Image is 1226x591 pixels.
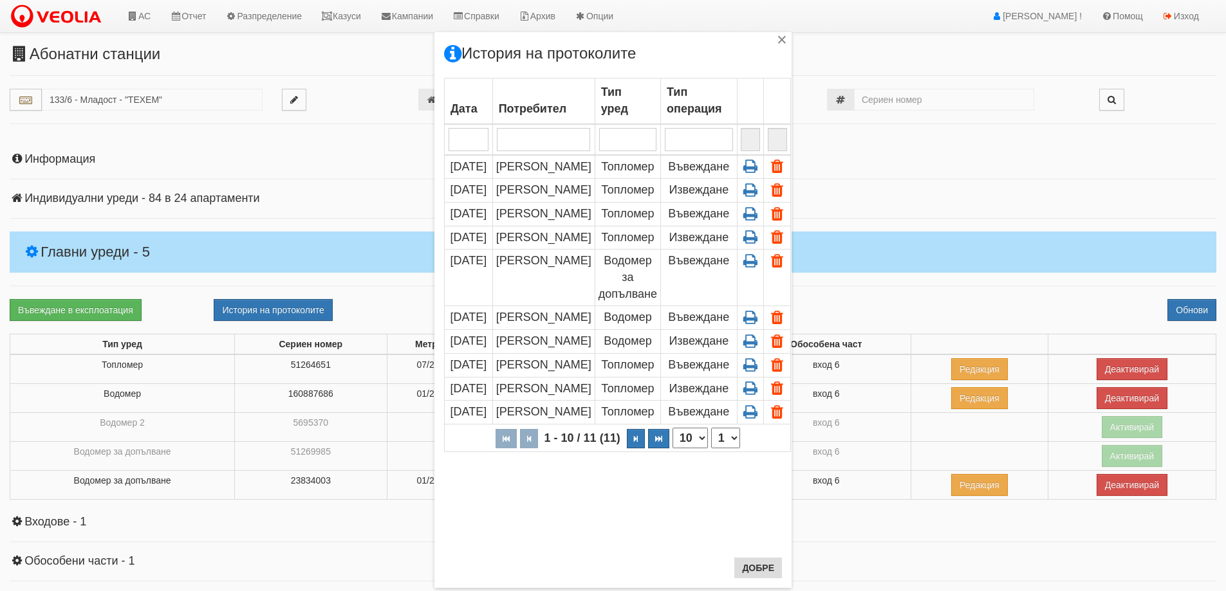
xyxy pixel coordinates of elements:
[661,306,738,330] td: Въвеждане
[595,179,660,203] td: Топломер
[492,179,595,203] td: [PERSON_NAME]
[492,353,595,377] td: [PERSON_NAME]
[661,78,738,124] th: Тип операция: No sort applied, activate to apply an ascending sort
[776,35,788,48] div: ×
[599,82,657,120] div: Тип уред
[661,401,738,424] td: Въвеждане
[496,429,517,448] button: Първа страница
[661,330,738,354] td: Извеждане
[595,202,660,226] td: Топломер
[445,401,493,424] td: [DATE]
[595,377,660,401] td: Топломер
[595,330,660,354] td: Водомер
[492,78,595,124] th: Потребител: No sort applied, activate to apply an ascending sort
[492,377,595,401] td: [PERSON_NAME]
[661,202,738,226] td: Въвеждане
[595,78,660,124] th: Тип уред: No sort applied, activate to apply an ascending sort
[492,202,595,226] td: [PERSON_NAME]
[661,250,738,306] td: Въвеждане
[448,98,489,120] div: Дата
[492,330,595,354] td: [PERSON_NAME]
[445,330,493,354] td: [DATE]
[661,155,738,179] td: Въвеждане
[673,428,708,448] select: Брой редове на страница
[445,155,493,179] td: [DATE]
[664,82,734,120] div: Тип операция
[595,155,660,179] td: Топломер
[648,429,669,448] button: Последна страница
[595,250,660,306] td: Водомер за допълване
[496,98,591,120] div: Потребител
[737,78,764,124] th: : No sort applied, sorting is disabled
[595,226,660,250] td: Топломер
[444,45,636,62] h3: История на протоколите
[492,155,595,179] td: [PERSON_NAME]
[541,432,624,444] span: 1 - 10 / 11 (11)
[445,179,493,203] td: [DATE]
[445,78,493,124] th: Дата: No sort applied, activate to apply an ascending sort
[445,353,493,377] td: [DATE]
[445,306,493,330] td: [DATE]
[734,558,782,578] button: Добре
[520,429,538,448] button: Предишна страница
[445,250,493,306] td: [DATE]
[445,202,493,226] td: [DATE]
[595,401,660,424] td: Топломер
[711,428,740,448] select: Страница номер
[445,226,493,250] td: [DATE]
[492,250,595,306] td: [PERSON_NAME]
[764,78,791,124] th: : No sort applied, sorting is disabled
[661,353,738,377] td: Въвеждане
[661,179,738,203] td: Извеждане
[595,306,660,330] td: Водомер
[492,306,595,330] td: [PERSON_NAME]
[661,377,738,401] td: Извеждане
[492,226,595,250] td: [PERSON_NAME]
[661,226,738,250] td: Извеждане
[492,401,595,424] td: [PERSON_NAME]
[445,377,493,401] td: [DATE]
[595,353,660,377] td: Топломер
[627,429,645,448] button: Следваща страница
